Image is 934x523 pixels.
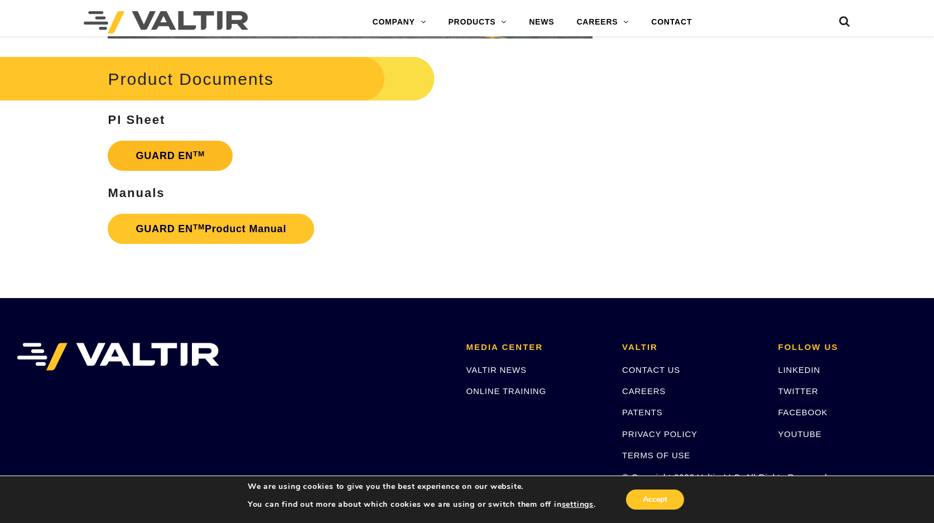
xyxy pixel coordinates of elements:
a: CONTACT US [622,365,680,375]
a: CAREERS [565,11,640,33]
a: VALTIR NEWS [466,365,527,375]
a: PATENTS [622,407,663,417]
sup: TM [193,223,205,231]
h2: FOLLOW US [778,343,917,352]
p: We are using cookies to give you the best experience on our website. [248,482,596,492]
a: ONLINE TRAINING [466,386,546,396]
a: NEWS [518,11,565,33]
a: CAREERS [622,386,666,396]
h2: VALTIR [622,343,761,352]
button: Accept [626,490,684,510]
a: GUARD ENTM [108,141,233,171]
a: TWITTER [778,386,818,396]
p: You can find out more about which cookies we are using or switch them off in . [248,500,596,510]
a: PRODUCTS [437,11,518,33]
a: COMPANY [361,11,437,33]
a: LINKEDIN [778,365,820,375]
a: TERMS OF USE [622,450,690,460]
button: settings [562,500,594,510]
a: FACEBOOK [778,407,827,417]
sup: TM [193,150,205,158]
img: VALTIR [17,343,219,371]
a: YOUTUBE [778,429,821,439]
strong: PI Sheet [108,113,165,127]
a: PRIVACY POLICY [622,429,697,439]
p: © Copyright 2023 Valtir, LLC. All Rights Reserved. [622,471,761,483]
a: GUARD ENTMProduct Manual [108,214,314,244]
img: Valtir [84,11,248,33]
strong: Manuals [108,186,165,200]
h2: MEDIA CENTER [466,343,605,352]
a: CONTACT [640,11,703,33]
